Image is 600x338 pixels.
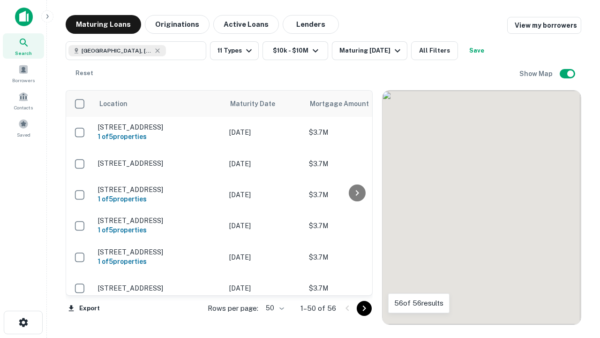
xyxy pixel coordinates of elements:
a: Search [3,33,44,59]
span: Mortgage Amount [310,98,381,109]
a: Contacts [3,88,44,113]
a: Saved [3,115,44,140]
p: [STREET_ADDRESS] [98,284,220,292]
button: Active Loans [213,15,279,34]
span: [GEOGRAPHIC_DATA], [GEOGRAPHIC_DATA] [82,46,152,55]
span: Maturity Date [230,98,287,109]
p: $3.7M [309,221,403,231]
button: Originations [145,15,210,34]
button: $10k - $10M [262,41,328,60]
th: Mortgage Amount [304,91,407,117]
p: Rows per page: [208,303,258,314]
p: [DATE] [229,221,300,231]
th: Maturity Date [225,91,304,117]
span: Saved [17,131,30,138]
span: Location [99,98,127,109]
p: [STREET_ADDRESS] [98,248,220,256]
h6: 1 of 5 properties [98,131,220,142]
h6: Show Map [519,69,554,79]
a: Borrowers [3,61,44,86]
button: All Filters [411,41,458,60]
p: [STREET_ADDRESS] [98,159,220,168]
h6: 1 of 5 properties [98,194,220,204]
p: [STREET_ADDRESS] [98,216,220,225]
button: Go to next page [357,301,372,316]
img: capitalize-icon.png [15,8,33,26]
span: Borrowers [12,77,35,84]
a: View my borrowers [507,17,581,34]
p: $3.7M [309,283,403,293]
div: 0 0 [382,91,581,324]
p: 56 of 56 results [394,298,443,309]
p: $3.7M [309,159,403,169]
h6: 1 of 5 properties [98,225,220,235]
div: Maturing [DATE] [339,45,403,56]
p: 1–50 of 56 [300,303,336,314]
button: Export [66,301,102,315]
p: [DATE] [229,190,300,200]
p: [STREET_ADDRESS] [98,123,220,131]
button: 11 Types [210,41,259,60]
iframe: Chat Widget [553,233,600,278]
p: [DATE] [229,283,300,293]
p: [STREET_ADDRESS] [98,185,220,194]
button: Maturing Loans [66,15,141,34]
p: [DATE] [229,127,300,138]
span: Search [15,49,32,57]
button: Lenders [283,15,339,34]
p: [DATE] [229,159,300,169]
span: Contacts [14,104,33,111]
div: 50 [262,301,285,315]
button: Maturing [DATE] [332,41,407,60]
p: $3.7M [309,190,403,200]
p: $3.7M [309,127,403,138]
h6: 1 of 5 properties [98,256,220,267]
th: Location [93,91,225,117]
button: Save your search to get updates of matches that match your search criteria. [462,41,492,60]
p: $3.7M [309,252,403,262]
button: Reset [69,64,99,83]
p: [DATE] [229,252,300,262]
